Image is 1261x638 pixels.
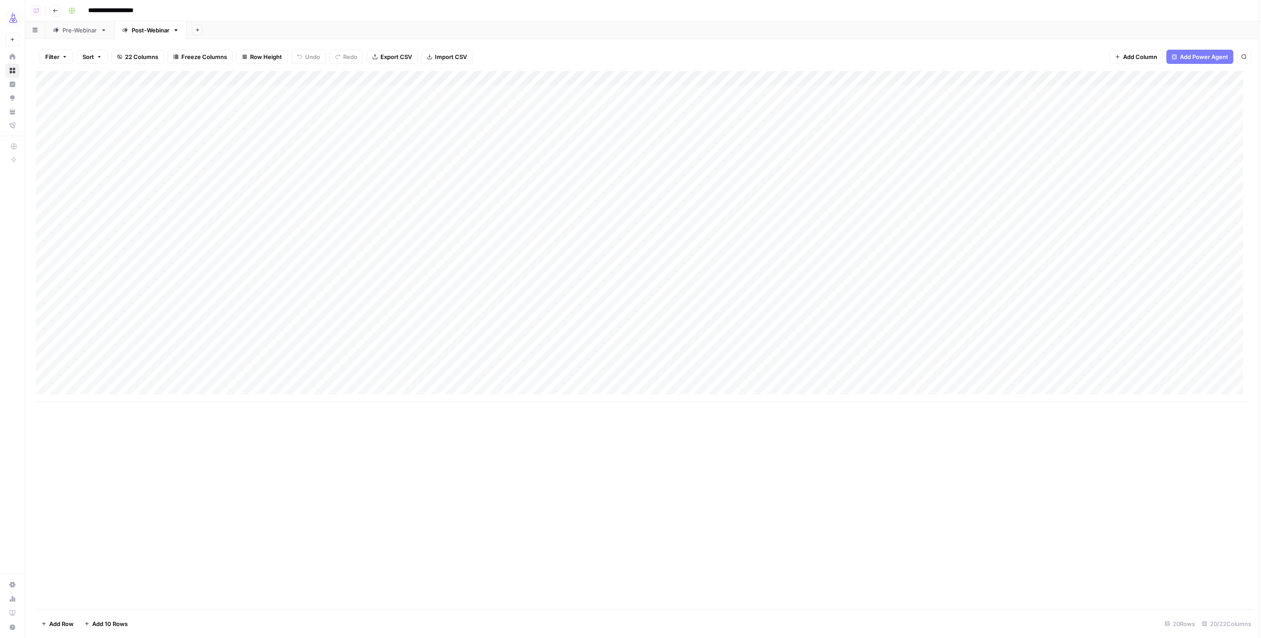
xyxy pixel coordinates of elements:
[132,26,169,35] div: Post-Webinar
[5,105,20,119] a: Your Data
[82,52,94,61] span: Sort
[39,50,73,64] button: Filter
[79,617,133,631] button: Add 10 Rows
[114,21,187,39] a: Post-Webinar
[367,50,418,64] button: Export CSV
[5,620,20,634] button: Help + Support
[380,52,412,61] span: Export CSV
[250,52,282,61] span: Row Height
[343,52,357,61] span: Redo
[435,52,467,61] span: Import CSV
[92,619,128,628] span: Add 10 Rows
[291,50,326,64] button: Undo
[5,7,20,29] button: Workspace: AirOps Growth
[236,50,288,64] button: Row Height
[5,91,20,105] a: Opportunities
[5,10,21,26] img: AirOps Growth Logo
[77,50,108,64] button: Sort
[168,50,233,64] button: Freeze Columns
[125,52,158,61] span: 22 Columns
[5,50,20,64] a: Home
[45,21,114,39] a: Pre-Webinar
[63,26,97,35] div: Pre-Webinar
[111,50,164,64] button: 22 Columns
[45,52,59,61] span: Filter
[5,606,20,620] a: Learning Hub
[329,50,363,64] button: Redo
[181,52,227,61] span: Freeze Columns
[36,617,79,631] button: Add Row
[49,619,74,628] span: Add Row
[5,578,20,592] a: Settings
[5,63,20,78] a: Browse
[421,50,473,64] button: Import CSV
[5,77,20,91] a: Insights
[305,52,320,61] span: Undo
[5,118,20,133] a: Flightpath
[5,592,20,606] a: Usage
